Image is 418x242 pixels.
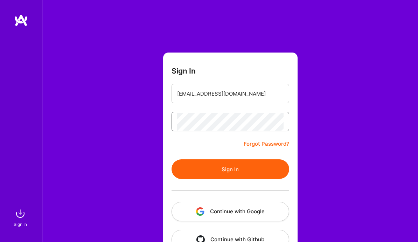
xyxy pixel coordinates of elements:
[244,140,289,148] a: Forgot Password?
[14,221,27,228] div: Sign In
[172,67,196,75] h3: Sign In
[172,202,289,221] button: Continue with Google
[13,207,27,221] img: sign in
[172,159,289,179] button: Sign In
[177,85,284,103] input: Email...
[196,207,204,216] img: icon
[14,14,28,27] img: logo
[15,207,27,228] a: sign inSign In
